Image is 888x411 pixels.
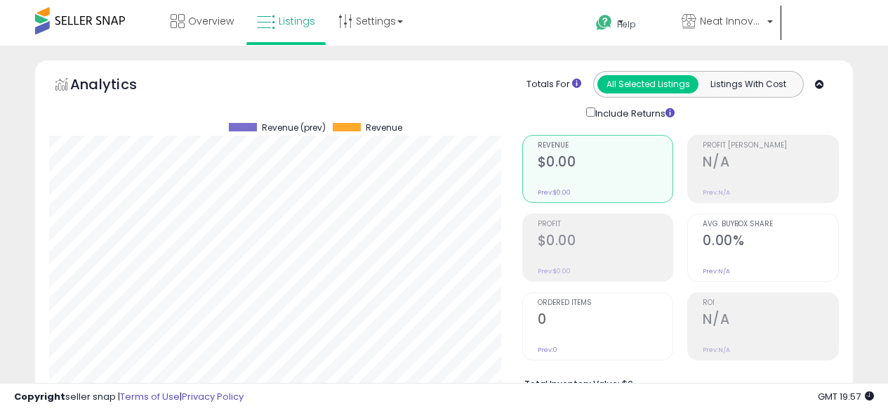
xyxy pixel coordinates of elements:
[698,75,799,93] button: Listings With Cost
[14,391,244,404] div: seller snap | |
[538,299,673,307] span: Ordered Items
[703,346,730,354] small: Prev: N/A
[703,233,838,252] h2: 0.00%
[279,14,315,28] span: Listings
[538,267,571,275] small: Prev: $0.00
[703,267,730,275] small: Prev: N/A
[703,299,838,307] span: ROI
[120,390,180,403] a: Terms of Use
[70,74,164,98] h5: Analytics
[576,105,691,121] div: Include Returns
[595,14,613,32] i: Get Help
[585,4,669,46] a: Help
[524,378,620,390] b: Total Inventory Value:
[538,311,673,330] h2: 0
[14,390,65,403] strong: Copyright
[524,374,828,391] li: $0
[538,142,673,150] span: Revenue
[182,390,244,403] a: Privacy Policy
[703,311,838,330] h2: N/A
[703,142,838,150] span: Profit [PERSON_NAME]
[597,75,698,93] button: All Selected Listings
[538,233,673,252] h2: $0.00
[703,154,838,173] h2: N/A
[262,123,326,133] span: Revenue (prev)
[703,221,838,228] span: Avg. Buybox Share
[526,78,581,91] div: Totals For
[538,154,673,173] h2: $0.00
[617,18,636,30] span: Help
[538,346,557,354] small: Prev: 0
[703,188,730,197] small: Prev: N/A
[366,123,402,133] span: Revenue
[818,390,874,403] span: 2025-08-13 19:57 GMT
[538,221,673,228] span: Profit
[538,188,571,197] small: Prev: $0.00
[700,14,763,28] span: Neat Innovations
[188,14,234,28] span: Overview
